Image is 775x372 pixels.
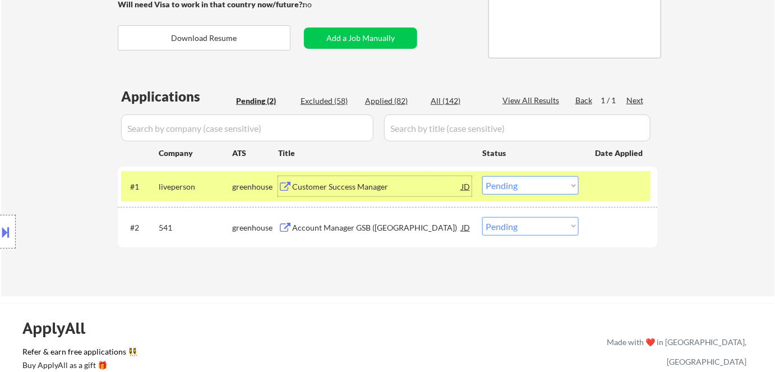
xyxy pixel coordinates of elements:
[595,148,644,159] div: Date Applied
[292,222,462,233] div: Account Manager GSB ([GEOGRAPHIC_DATA])
[384,114,651,141] input: Search by title (case sensitive)
[626,95,644,106] div: Next
[232,181,278,192] div: greenhouse
[232,148,278,159] div: ATS
[431,95,487,107] div: All (142)
[365,95,421,107] div: Applied (82)
[278,148,472,159] div: Title
[575,95,593,106] div: Back
[304,27,417,49] button: Add a Job Manually
[482,143,579,163] div: Status
[460,217,472,237] div: JD
[236,95,292,107] div: Pending (2)
[460,176,472,196] div: JD
[292,181,462,192] div: Customer Success Manager
[121,114,373,141] input: Search by company (case sensitive)
[602,332,747,371] div: Made with ❤️ in [GEOGRAPHIC_DATA], [GEOGRAPHIC_DATA]
[232,222,278,233] div: greenhouse
[118,25,290,50] button: Download Resume
[601,95,626,106] div: 1 / 1
[502,95,562,106] div: View All Results
[301,95,357,107] div: Excluded (58)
